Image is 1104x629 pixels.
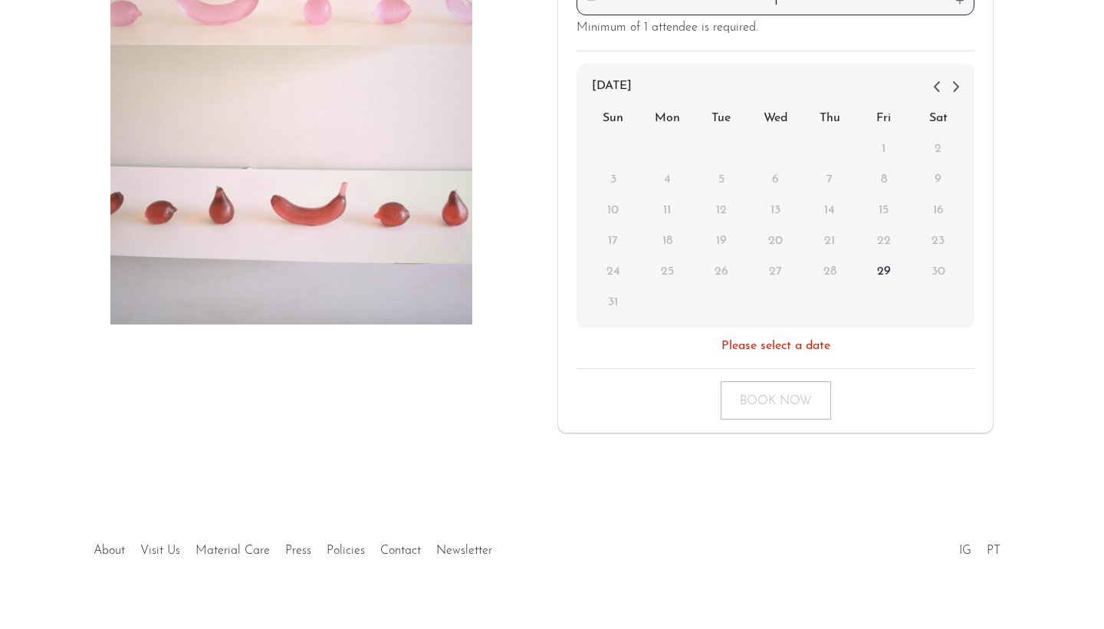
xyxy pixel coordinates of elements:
ul: Social Medias [951,532,1008,561]
a: Contact [380,545,421,557]
a: Press [285,545,311,557]
ul: Quick links [86,532,500,561]
div: Please select a date [721,337,830,357]
div: Sat [911,104,965,134]
a: IG [959,545,971,557]
a: Policies [327,545,365,557]
div: Tue [695,104,749,134]
div: Minimum of 1 attendee is required. [577,18,974,38]
div: Mon [640,104,695,134]
div: Fri [857,104,912,134]
a: Material Care [195,545,270,557]
div: [DATE] [586,73,965,100]
a: About [94,545,125,557]
div: Sun [586,104,640,134]
a: Visit Us [140,545,180,557]
div: Wed [748,104,803,134]
span: 29 [870,259,898,286]
a: PT [987,545,1001,557]
div: Thu [803,104,857,134]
